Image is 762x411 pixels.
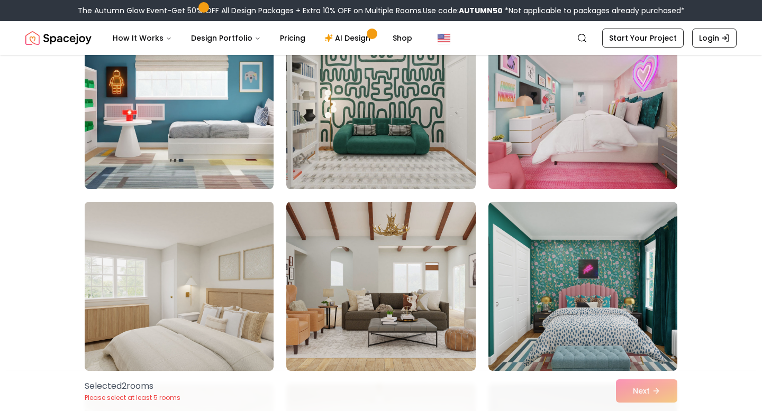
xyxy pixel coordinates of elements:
[104,27,421,49] nav: Main
[692,29,737,48] a: Login
[384,27,421,49] a: Shop
[316,27,382,49] a: AI Design
[459,5,503,16] b: AUTUMN50
[183,27,269,49] button: Design Portfolio
[78,5,685,16] div: The Autumn Glow Event-Get 50% OFF All Design Packages + Extra 10% OFF on Multiple Rooms.
[488,202,677,371] img: Room room-6
[488,20,677,189] img: Room room-3
[423,5,503,16] span: Use code:
[25,27,92,49] img: Spacejoy Logo
[438,32,450,44] img: United States
[85,380,180,393] p: Selected 2 room s
[503,5,685,16] span: *Not applicable to packages already purchased*
[80,198,278,375] img: Room room-4
[85,394,180,402] p: Please select at least 5 rooms
[25,27,92,49] a: Spacejoy
[85,20,274,189] img: Room room-1
[286,202,475,371] img: Room room-5
[271,27,314,49] a: Pricing
[602,29,684,48] a: Start Your Project
[286,20,475,189] img: Room room-2
[25,21,737,55] nav: Global
[104,27,180,49] button: How It Works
